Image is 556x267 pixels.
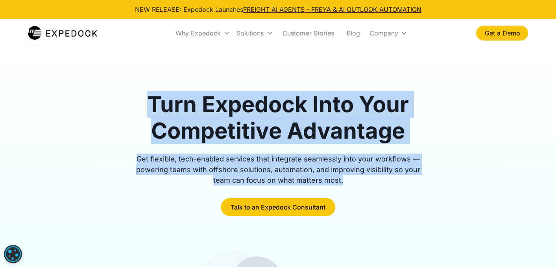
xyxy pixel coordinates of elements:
a: Customer Stories [276,20,340,46]
div: Why Expedock [172,20,233,46]
div: NEW RELEASE: Expedock Launches [135,5,421,14]
div: Company [369,29,398,37]
a: Blog [340,20,366,46]
img: Expedock Logo [28,25,98,41]
a: home [28,25,98,41]
h1: Turn Expedock Into Your Competitive Advantage [127,91,429,144]
div: Company [366,20,410,46]
a: FREIGHT AI AGENTS - FREYA & AI OUTLOOK AUTOMATION [243,6,421,13]
iframe: Chat Widget [425,182,556,267]
a: Get a Demo [476,26,528,41]
div: Solutions [236,29,264,37]
div: Solutions [233,20,276,46]
div: Get flexible, tech-enabled services that integrate seamlessly into your workflows — powering team... [127,154,429,185]
a: Talk to an Expedock Consultant [221,198,335,216]
div: Why Expedock [175,29,221,37]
